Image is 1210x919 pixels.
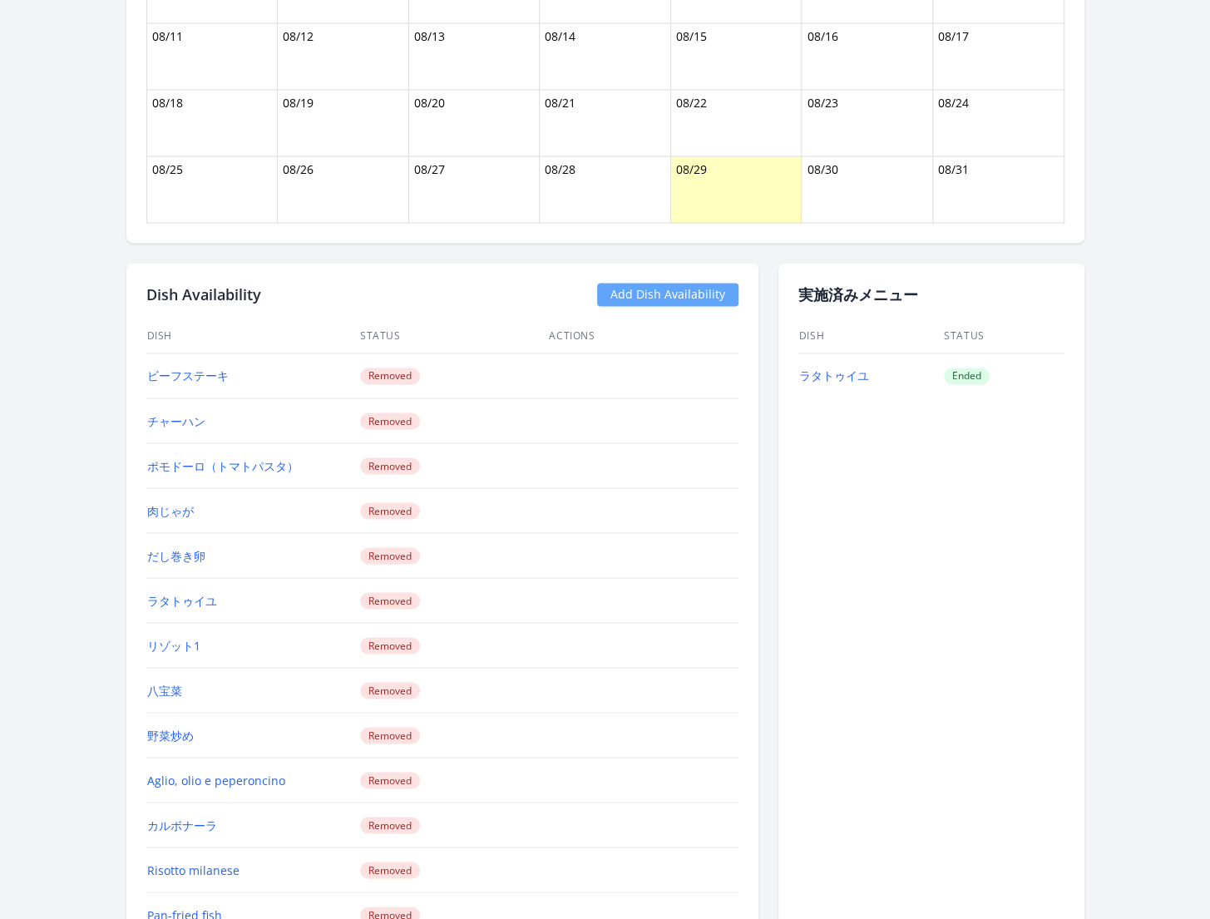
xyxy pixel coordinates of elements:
a: 野菜炒め [147,727,194,743]
td: 08/21 [540,90,671,156]
h2: Dish Availability [146,283,261,306]
span: Removed [360,862,420,878]
span: Removed [360,817,420,833]
span: Removed [360,772,420,788]
td: 08/17 [932,23,1064,90]
a: リゾット1 [147,637,200,653]
td: 08/25 [146,156,278,223]
a: Risotto milanese [147,862,240,877]
a: ラタトゥイユ [147,592,217,608]
td: 08/11 [146,23,278,90]
td: 08/18 [146,90,278,156]
td: 08/15 [670,23,802,90]
a: だし巻き卵 [147,547,205,563]
td: 08/20 [408,90,540,156]
a: ポモドーロ（トマトパスタ） [147,457,299,473]
th: Status [943,319,1064,353]
span: Ended [944,368,990,384]
span: Removed [360,547,420,564]
span: Removed [360,368,420,384]
span: Removed [360,457,420,474]
td: 08/27 [408,156,540,223]
a: カルボナーラ [147,817,217,833]
td: 08/28 [540,156,671,223]
h2: 実施済みメニュー [798,283,1064,306]
span: Removed [360,502,420,519]
a: Add Dish Availability [597,283,738,306]
td: 08/12 [278,23,409,90]
span: Removed [360,592,420,609]
span: Removed [360,413,420,429]
th: Status [359,319,548,353]
td: 08/30 [802,156,933,223]
a: Aglio, olio e peperoncino [147,772,285,788]
span: Removed [360,637,420,654]
th: Actions [548,319,738,353]
span: Removed [360,727,420,744]
td: 08/19 [278,90,409,156]
a: ラタトゥイユ [799,368,869,383]
td: 08/16 [802,23,933,90]
th: Dish [798,319,944,353]
span: Removed [360,682,420,699]
th: Dish [146,319,359,353]
td: 08/13 [408,23,540,90]
td: 08/29 [670,156,802,223]
td: 08/26 [278,156,409,223]
a: 肉じゃが [147,502,194,518]
a: 八宝菜 [147,682,182,698]
a: チャーハン [147,413,205,428]
td: 08/23 [802,90,933,156]
td: 08/24 [932,90,1064,156]
a: ビーフステーキ [147,368,229,383]
td: 08/14 [540,23,671,90]
td: 08/31 [932,156,1064,223]
td: 08/22 [670,90,802,156]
